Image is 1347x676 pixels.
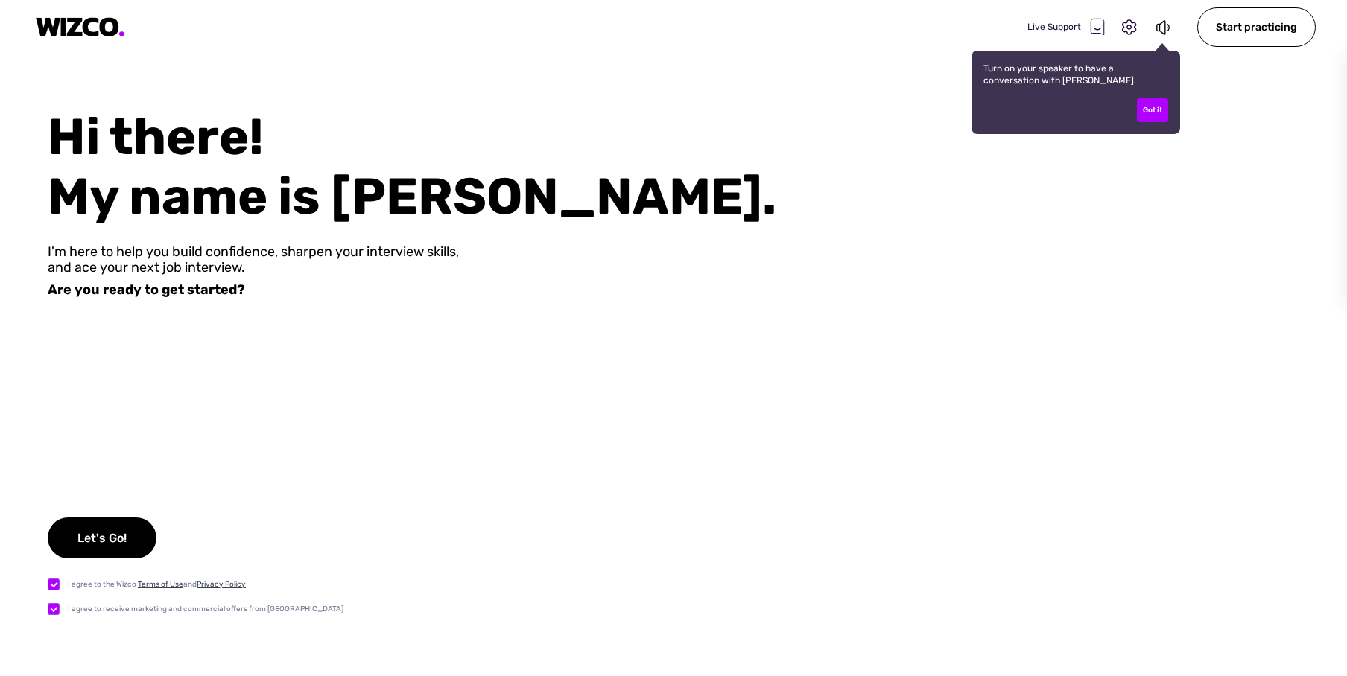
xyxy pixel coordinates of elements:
div: Let's Go! [48,517,156,558]
div: Hi there! My name is [PERSON_NAME]. [48,107,1347,226]
div: I agree to the Wizco and [68,578,246,590]
div: Live Support [1027,18,1105,36]
div: Are you ready to get started? [48,282,245,298]
div: Turn on your speaker to have a conversation with [PERSON_NAME]. [972,51,1180,134]
div: Got it [1137,98,1168,122]
div: I agree to receive marketing and commercial offers from [GEOGRAPHIC_DATA] [68,603,343,615]
a: Terms of Use [138,580,183,589]
div: Start practicing [1197,7,1316,47]
div: I'm here to help you build confidence, sharpen your interview skills, and ace your next job inter... [48,244,459,275]
a: Privacy Policy [197,580,246,589]
img: logo [36,17,125,37]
